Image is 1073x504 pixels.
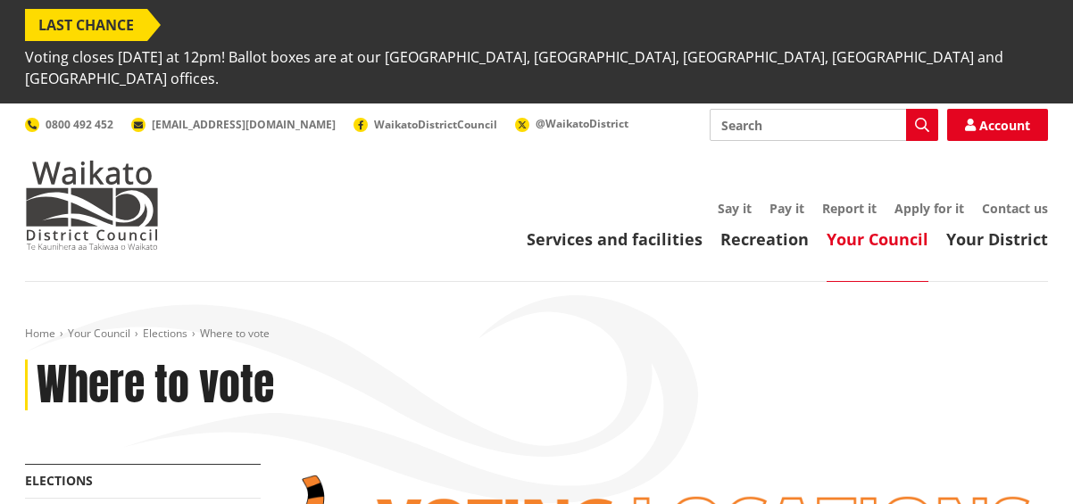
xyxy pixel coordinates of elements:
[46,117,113,132] span: 0800 492 452
[25,161,159,250] img: Waikato District Council - Te Kaunihera aa Takiwaa o Waikato
[354,117,497,132] a: WaikatoDistrictCouncil
[143,326,187,341] a: Elections
[982,200,1048,217] a: Contact us
[37,359,274,411] h1: Where to vote
[947,109,1048,141] a: Account
[515,116,628,131] a: @WaikatoDistrict
[946,228,1048,250] a: Your District
[718,200,752,217] a: Say it
[769,200,804,217] a: Pay it
[68,326,130,341] a: Your Council
[25,326,55,341] a: Home
[527,228,703,250] a: Services and facilities
[25,9,147,41] span: LAST CHANCE
[25,117,113,132] a: 0800 492 452
[25,41,1048,95] span: Voting closes [DATE] at 12pm! Ballot boxes are at our [GEOGRAPHIC_DATA], [GEOGRAPHIC_DATA], [GEOG...
[25,472,93,489] a: Elections
[200,326,270,341] span: Where to vote
[894,200,964,217] a: Apply for it
[822,200,877,217] a: Report it
[131,117,336,132] a: [EMAIL_ADDRESS][DOMAIN_NAME]
[710,109,938,141] input: Search input
[827,228,928,250] a: Your Council
[152,117,336,132] span: [EMAIL_ADDRESS][DOMAIN_NAME]
[374,117,497,132] span: WaikatoDistrictCouncil
[25,326,1048,342] nav: breadcrumb
[536,116,628,131] span: @WaikatoDistrict
[720,228,809,250] a: Recreation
